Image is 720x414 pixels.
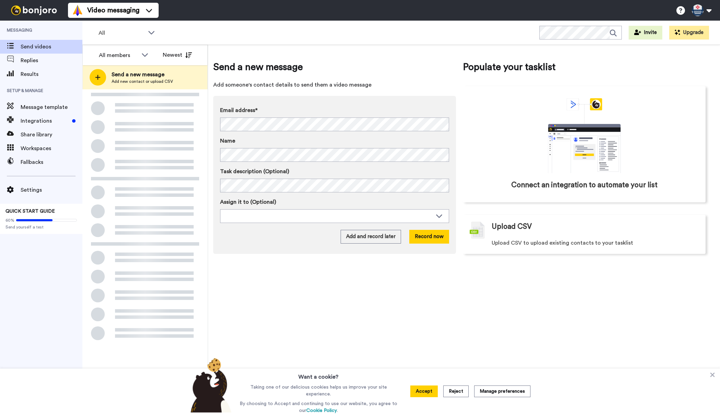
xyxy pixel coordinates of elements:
[629,26,662,40] button: Invite
[443,385,469,397] button: Reject
[5,217,14,223] span: 60%
[220,137,235,145] span: Name
[21,117,69,125] span: Integrations
[306,408,337,413] a: Cookie Policy
[21,144,82,153] span: Workspaces
[533,98,636,173] div: animation
[410,385,438,397] button: Accept
[184,358,235,413] img: bear-with-cookie.png
[220,198,449,206] label: Assign it to (Optional)
[87,5,139,15] span: Video messaging
[21,131,82,139] span: Share library
[72,5,83,16] img: vm-color.svg
[21,158,82,166] span: Fallbacks
[470,222,485,239] img: csv-grey.png
[463,60,706,74] span: Populate your tasklist
[21,70,82,78] span: Results
[21,103,82,111] span: Message template
[669,26,709,40] button: Upgrade
[5,209,55,214] span: QUICK START GUIDE
[238,384,399,398] p: Taking one of our delicious cookies helps us improve your site experience.
[112,70,173,79] span: Send a new message
[5,224,77,230] span: Send yourself a test
[99,29,145,37] span: All
[341,230,401,244] button: Add and record later
[213,60,456,74] span: Send a new message
[474,385,530,397] button: Manage preferences
[492,222,532,232] span: Upload CSV
[238,400,399,414] p: By choosing to Accept and continuing to use our website, you agree to our .
[220,106,449,114] label: Email address*
[21,56,82,65] span: Replies
[409,230,449,244] button: Record now
[21,43,82,51] span: Send videos
[511,180,658,190] span: Connect an integration to automate your list
[213,81,456,89] span: Add someone's contact details to send them a video message
[220,167,449,176] label: Task description (Optional)
[99,51,138,59] div: All members
[8,5,60,15] img: bj-logo-header-white.svg
[492,239,633,247] span: Upload CSV to upload existing contacts to your tasklist
[112,79,173,84] span: Add new contact or upload CSV
[298,369,339,381] h3: Want a cookie?
[158,48,197,62] button: Newest
[21,186,82,194] span: Settings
